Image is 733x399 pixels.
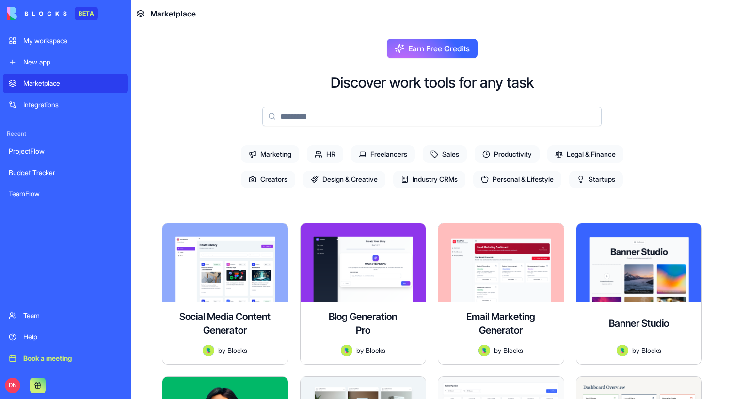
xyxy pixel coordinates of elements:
a: Team [3,306,128,325]
a: Integrations [3,95,128,114]
a: Marketplace [3,74,128,93]
span: Personal & Lifestyle [473,171,561,188]
img: logo [7,7,67,20]
h2: Discover work tools for any task [331,74,534,91]
h4: Email Marketing Generator [446,310,556,337]
span: Marketplace [150,8,196,19]
div: Budget Tracker [9,168,122,177]
span: Marketing [241,145,299,163]
img: Avatar [478,345,490,356]
h4: Banner Studio [609,317,669,330]
span: Blocks [366,345,385,355]
a: Blog Generation ProAvatarbyBlocks [300,223,427,365]
div: Banner Studio [584,310,694,337]
div: My workspace [23,36,122,46]
a: BETA [7,7,98,20]
div: New app [23,57,122,67]
a: Social Media Content GeneratorAvatarbyBlocks [162,223,288,365]
a: My workspace [3,31,128,50]
h4: Social Media Content Generator [170,310,280,337]
span: Design & Creative [303,171,385,188]
a: Email Marketing GeneratorAvatarbyBlocks [438,223,564,365]
a: New app [3,52,128,72]
div: Marketplace [23,79,122,88]
div: Help [23,332,122,342]
span: Earn Free Credits [408,43,470,54]
span: by [356,345,364,355]
a: TeamFlow [3,184,128,204]
a: Banner StudioAvatarbyBlocks [576,223,702,365]
span: Freelancers [351,145,415,163]
img: Avatar [341,345,352,356]
h4: Blog Generation Pro [324,310,402,337]
span: Recent [3,130,128,138]
div: TeamFlow [9,189,122,199]
div: Integrations [23,100,122,110]
div: Blog Generation Pro [308,310,418,337]
span: Sales [423,145,467,163]
img: Avatar [203,345,214,356]
span: by [218,345,225,355]
span: HR [307,145,343,163]
div: ProjectFlow [9,146,122,156]
span: by [494,345,501,355]
span: Startups [569,171,623,188]
span: Blocks [641,345,661,355]
img: Avatar [617,345,628,356]
a: Help [3,327,128,347]
a: Book a meeting [3,349,128,368]
span: Industry CRMs [393,171,465,188]
div: Book a meeting [23,353,122,363]
span: Productivity [475,145,540,163]
span: Creators [241,171,295,188]
span: by [632,345,639,355]
div: BETA [75,7,98,20]
span: Legal & Finance [547,145,623,163]
span: DN [5,378,20,393]
span: Blocks [503,345,523,355]
div: Team [23,311,122,320]
button: Earn Free Credits [387,39,478,58]
a: ProjectFlow [3,142,128,161]
a: Budget Tracker [3,163,128,182]
span: Blocks [227,345,247,355]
